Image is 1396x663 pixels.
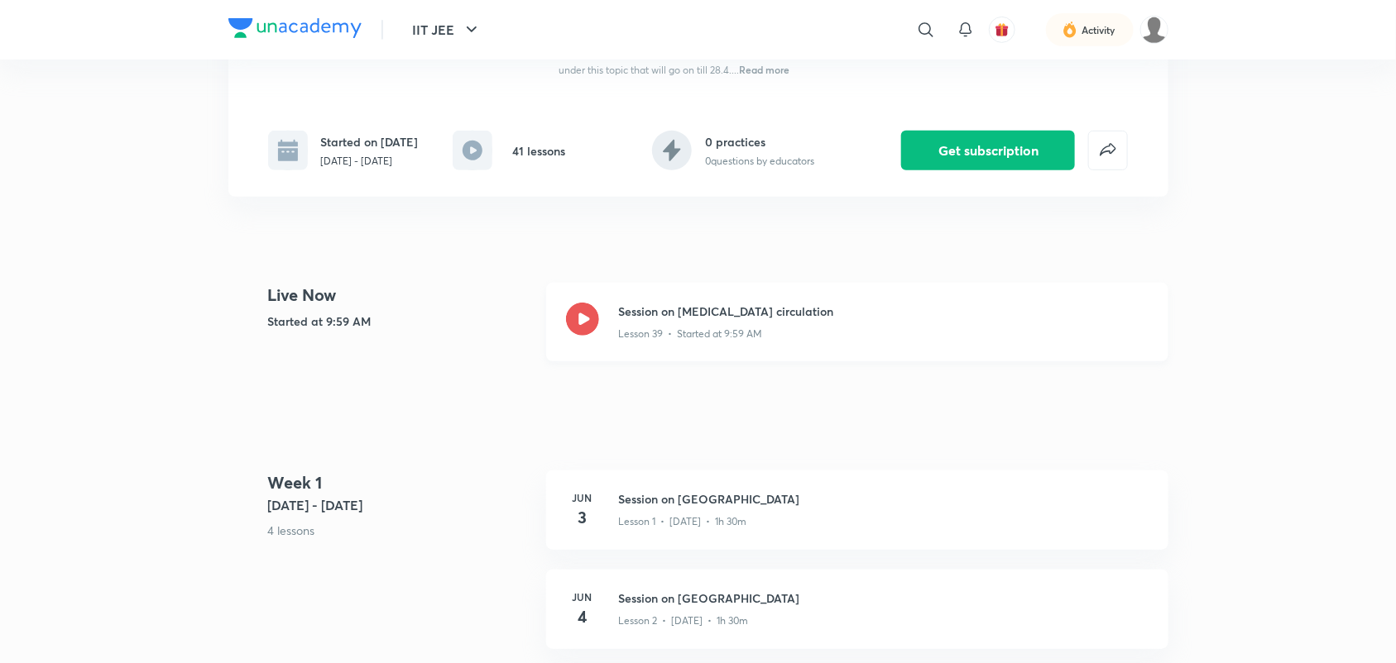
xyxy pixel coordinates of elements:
img: avatar [995,22,1010,37]
a: Jun3Session on [GEOGRAPHIC_DATA]Lesson 1 • [DATE] • 1h 30m [546,470,1168,570]
button: Get subscription [901,131,1075,170]
h5: Started at 9:59 AM [268,312,533,330]
h4: 4 [566,604,599,629]
p: 4 lessons [268,522,533,539]
h6: Jun [566,490,599,505]
button: IIT JEE [403,13,492,46]
a: Session on [MEDICAL_DATA] circulationLesson 39 • Started at 9:59 AM [546,283,1168,381]
button: avatar [989,17,1015,43]
h3: Session on [GEOGRAPHIC_DATA] [619,589,1149,607]
img: activity [1063,20,1077,40]
h5: [DATE] - [DATE] [268,495,533,515]
h6: Started on [DATE] [321,133,419,150]
h4: Live Now [268,283,533,308]
h6: 0 practices [705,133,814,150]
p: 0 questions by educators [705,154,814,169]
h6: Jun [566,589,599,604]
p: Lesson 2 • [DATE] • 1h 30m [619,613,749,628]
button: false [1088,131,1128,170]
img: Company Logo [228,18,362,38]
a: Company Logo [228,18,362,42]
img: snigdha [1140,16,1168,44]
p: Lesson 39 • Started at 9:59 AM [619,327,763,341]
h6: 41 lessons [512,142,565,160]
p: Lesson 1 • [DATE] • 1h 30m [619,514,747,529]
h4: 3 [566,505,599,530]
h3: Session on [GEOGRAPHIC_DATA] [619,490,1149,508]
h3: Session on [MEDICAL_DATA] circulation [619,303,1149,320]
p: [DATE] - [DATE] [321,154,419,169]
h4: Week 1 [268,470,533,495]
span: Read more [740,63,790,76]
